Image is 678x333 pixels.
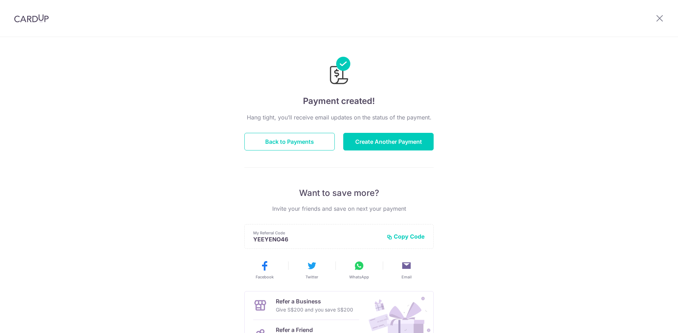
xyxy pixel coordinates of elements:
[328,57,350,86] img: Payments
[291,260,333,280] button: Twitter
[387,233,425,240] button: Copy Code
[276,306,353,314] p: Give S$200 and you save S$200
[386,260,427,280] button: Email
[244,95,434,107] h4: Payment created!
[253,236,381,243] p: YEEYENO46
[256,274,274,280] span: Facebook
[305,274,318,280] span: Twitter
[14,14,49,23] img: CardUp
[244,260,285,280] button: Facebook
[253,230,381,236] p: My Referral Code
[402,274,412,280] span: Email
[244,133,335,150] button: Back to Payments
[349,274,369,280] span: WhatsApp
[244,113,434,122] p: Hang tight, you’ll receive email updates on the status of the payment.
[276,297,353,306] p: Refer a Business
[633,312,671,329] iframe: Opens a widget where you can find more information
[338,260,380,280] button: WhatsApp
[244,204,434,213] p: Invite your friends and save on next your payment
[343,133,434,150] button: Create Another Payment
[244,187,434,199] p: Want to save more?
